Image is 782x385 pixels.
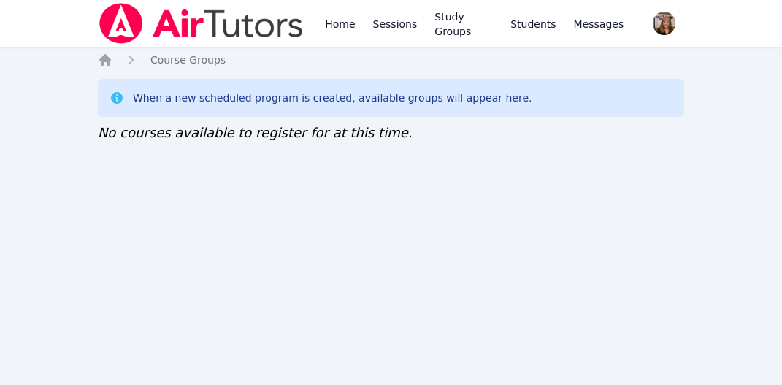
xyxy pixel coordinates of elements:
[150,53,226,67] a: Course Groups
[574,17,624,31] span: Messages
[133,91,532,105] div: When a new scheduled program is created, available groups will appear here.
[98,3,304,44] img: Air Tutors
[98,125,413,140] span: No courses available to register for at this time.
[150,54,226,66] span: Course Groups
[98,53,684,67] nav: Breadcrumb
